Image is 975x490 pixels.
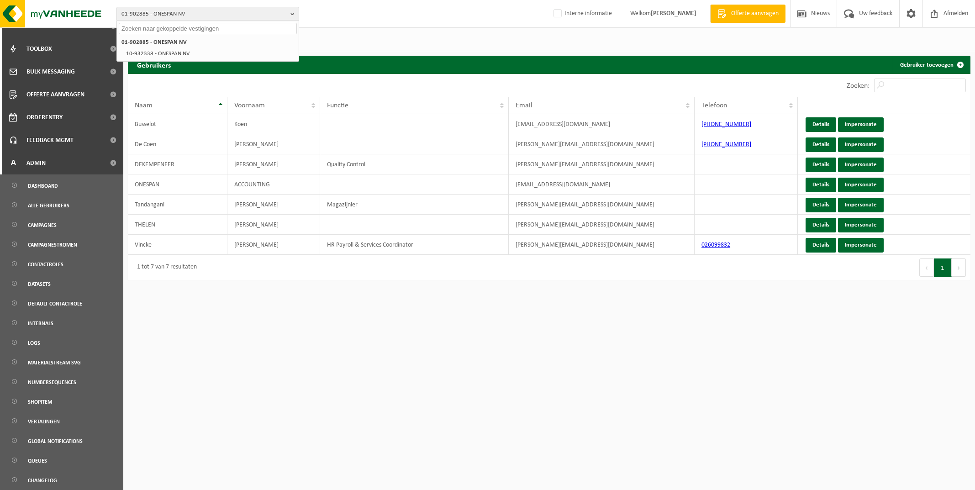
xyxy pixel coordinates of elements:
[28,315,53,332] span: Internals
[320,195,509,215] td: Magazijnier
[2,216,121,233] a: Campagnes
[26,83,84,106] span: Offerte aanvragen
[806,158,836,172] a: Details
[227,215,320,235] td: [PERSON_NAME]
[838,238,884,253] a: Impersonate
[806,178,836,192] a: Details
[838,117,884,132] a: Impersonate
[2,275,121,292] a: Datasets
[2,393,121,410] a: Shopitem
[132,259,197,276] div: 1 tot 7 van 7 resultaten
[227,154,320,174] td: [PERSON_NAME]
[2,432,121,449] a: Global notifications
[651,10,696,17] strong: [PERSON_NAME]
[28,472,57,489] span: Changelog
[128,154,227,174] td: DEKEMPENEER
[28,393,52,411] span: Shopitem
[2,236,121,253] a: Campagnestromen
[838,137,884,152] a: Impersonate
[516,102,532,109] span: Email
[227,235,320,255] td: [PERSON_NAME]
[509,134,695,154] td: [PERSON_NAME][EMAIL_ADDRESS][DOMAIN_NAME]
[128,235,227,255] td: Vincke
[128,215,227,235] td: THELEN
[28,374,76,391] span: Numbersequences
[123,48,297,59] li: 10-932338 - ONESPAN NV
[227,195,320,215] td: [PERSON_NAME]
[806,218,836,232] a: Details
[128,134,227,154] td: De Coen
[509,174,695,195] td: [EMAIL_ADDRESS][DOMAIN_NAME]
[509,114,695,134] td: [EMAIL_ADDRESS][DOMAIN_NAME]
[509,215,695,235] td: [PERSON_NAME][EMAIL_ADDRESS][DOMAIN_NAME]
[26,37,52,60] span: Toolbox
[227,134,320,154] td: [PERSON_NAME]
[2,196,121,214] a: Alle gebruikers
[26,60,75,83] span: Bulk Messaging
[28,295,82,312] span: default contactrole
[28,275,51,293] span: Datasets
[28,256,63,273] span: Contactroles
[128,56,180,74] h2: Gebruikers
[227,114,320,134] td: Koen
[919,258,934,277] button: Previous
[116,7,299,21] button: 01-902885 - ONESPAN NV
[128,195,227,215] td: Tandangani
[838,178,884,192] a: Impersonate
[28,452,47,469] span: Queues
[227,174,320,195] td: ACCOUNTING
[701,102,727,109] span: Telefoon
[28,216,57,234] span: Campagnes
[2,471,121,489] a: Changelog
[2,255,121,273] a: Contactroles
[28,432,83,450] span: Global notifications
[509,195,695,215] td: [PERSON_NAME][EMAIL_ADDRESS][DOMAIN_NAME]
[28,197,69,214] span: Alle gebruikers
[838,218,884,232] a: Impersonate
[9,152,17,174] span: A
[710,5,785,23] a: Offerte aanvragen
[806,198,836,212] a: Details
[729,9,781,18] span: Offerte aanvragen
[28,177,58,195] span: Dashboard
[28,413,60,430] span: Vertalingen
[26,129,74,152] span: Feedback MGMT
[2,334,121,351] a: Logs
[121,7,287,21] span: 01-902885 - ONESPAN NV
[320,154,509,174] td: Quality Control
[26,106,103,129] span: Orderentry Goedkeuring
[135,102,153,109] span: Naam
[2,452,121,469] a: Queues
[847,82,870,90] label: Zoeken:
[121,39,187,45] strong: 01-902885 - ONESPAN NV
[2,314,121,332] a: Internals
[893,56,970,74] a: Gebruiker toevoegen
[128,174,227,195] td: ONESPAN
[2,373,121,390] a: Numbersequences
[234,102,265,109] span: Voornaam
[128,114,227,134] td: Busselot
[552,7,612,21] label: Interne informatie
[701,141,751,148] a: [PHONE_NUMBER]
[2,412,121,430] a: Vertalingen
[26,152,46,174] span: Admin
[701,242,730,248] a: 026099832
[2,353,121,371] a: Materialstream SVG
[701,121,751,128] a: [PHONE_NUMBER]
[28,236,77,253] span: Campagnestromen
[28,334,40,352] span: Logs
[320,235,509,255] td: HR Payroll & Services Coordinator
[806,117,836,132] a: Details
[119,23,297,34] input: Zoeken naar gekoppelde vestigingen
[806,137,836,152] a: Details
[509,235,695,255] td: [PERSON_NAME][EMAIL_ADDRESS][DOMAIN_NAME]
[806,238,836,253] a: Details
[838,198,884,212] a: Impersonate
[838,158,884,172] a: Impersonate
[952,258,966,277] button: Next
[327,102,348,109] span: Functie
[509,154,695,174] td: [PERSON_NAME][EMAIL_ADDRESS][DOMAIN_NAME]
[934,258,952,277] button: 1
[2,177,121,194] a: Dashboard
[28,354,81,371] span: Materialstream SVG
